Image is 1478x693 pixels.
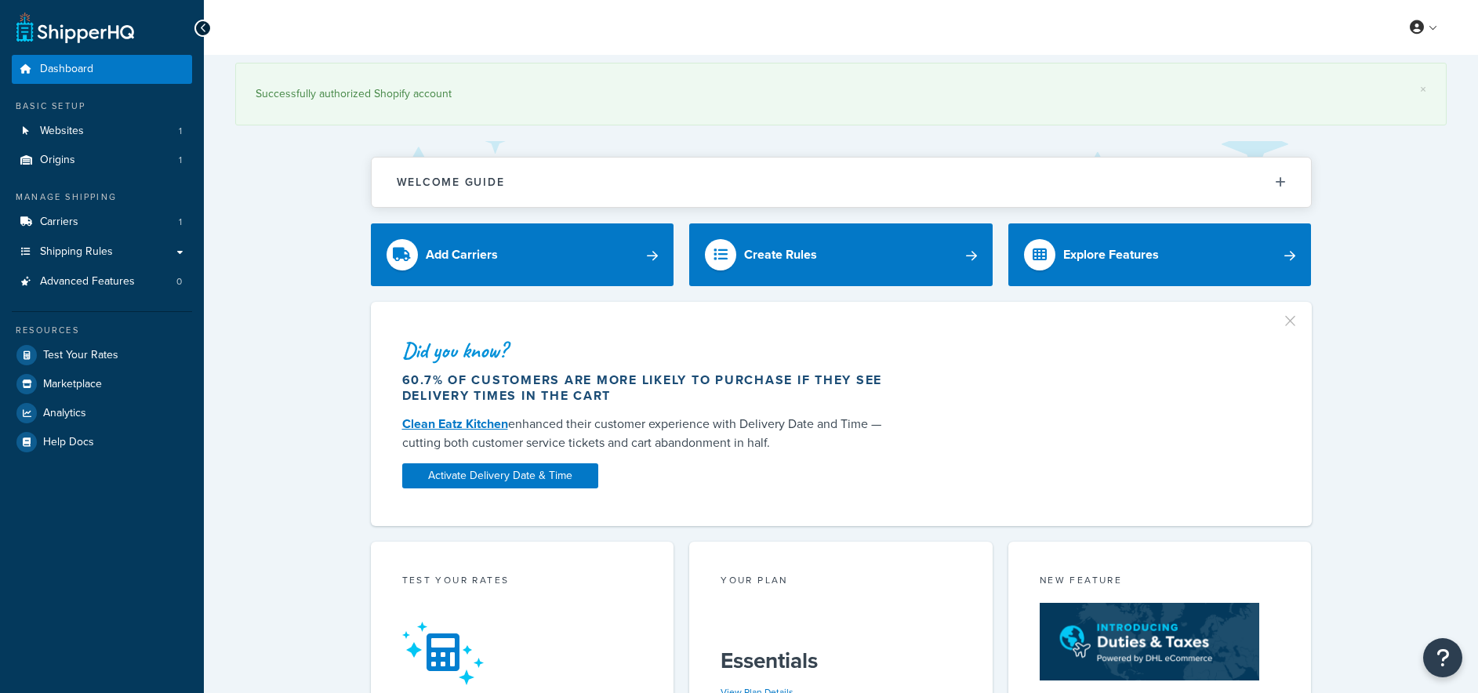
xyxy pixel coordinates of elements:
span: Websites [40,125,84,138]
a: Analytics [12,399,192,427]
a: Advanced Features0 [12,267,192,296]
span: Analytics [43,407,86,420]
a: Test Your Rates [12,341,192,369]
div: Did you know? [402,339,898,361]
li: Websites [12,117,192,146]
span: 0 [176,275,182,288]
a: Dashboard [12,55,192,84]
button: Open Resource Center [1423,638,1462,677]
span: 1 [179,154,182,167]
span: Origins [40,154,75,167]
span: Carriers [40,216,78,229]
div: Basic Setup [12,100,192,113]
a: × [1420,83,1426,96]
div: Add Carriers [426,244,498,266]
a: Websites1 [12,117,192,146]
li: Carriers [12,208,192,237]
a: Explore Features [1008,223,1312,286]
a: Marketplace [12,370,192,398]
a: Help Docs [12,428,192,456]
span: Marketplace [43,378,102,391]
a: Origins1 [12,146,192,175]
div: 60.7% of customers are more likely to purchase if they see delivery times in the cart [402,372,898,404]
li: Origins [12,146,192,175]
li: Advanced Features [12,267,192,296]
div: Manage Shipping [12,190,192,204]
div: Test your rates [402,573,643,591]
div: Resources [12,324,192,337]
div: enhanced their customer experience with Delivery Date and Time — cutting both customer service ti... [402,415,898,452]
a: Create Rules [689,223,993,286]
a: Add Carriers [371,223,674,286]
a: Shipping Rules [12,238,192,267]
a: Activate Delivery Date & Time [402,463,598,488]
span: Dashboard [40,63,93,76]
span: Test Your Rates [43,349,118,362]
h2: Welcome Guide [397,176,505,188]
button: Welcome Guide [372,158,1311,207]
span: Shipping Rules [40,245,113,259]
span: 1 [179,125,182,138]
span: Advanced Features [40,275,135,288]
a: Clean Eatz Kitchen [402,415,508,433]
h5: Essentials [721,648,961,673]
span: Help Docs [43,436,94,449]
div: Your Plan [721,573,961,591]
div: New Feature [1040,573,1280,591]
div: Successfully authorized Shopify account [256,83,1426,105]
div: Create Rules [744,244,817,266]
a: Carriers1 [12,208,192,237]
div: Explore Features [1063,244,1159,266]
span: 1 [179,216,182,229]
